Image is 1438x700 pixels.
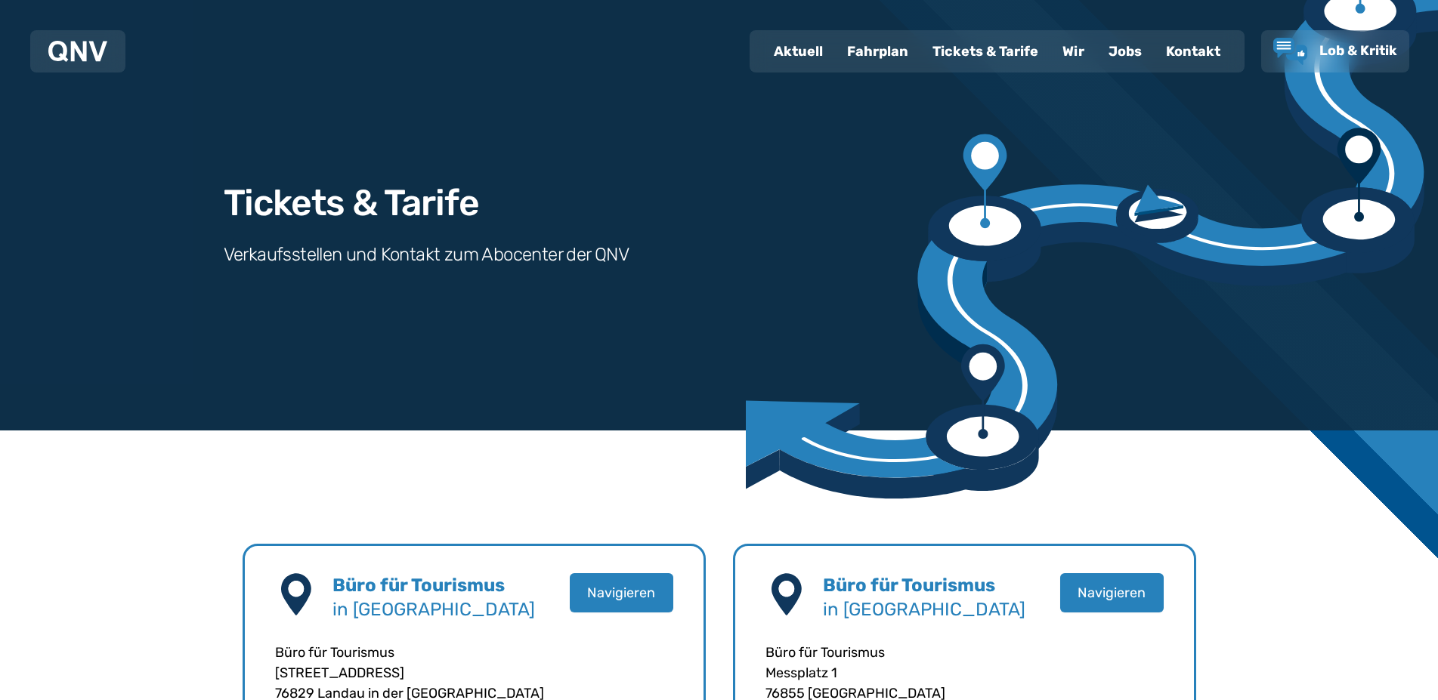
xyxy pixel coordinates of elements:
a: Fahrplan [835,32,920,71]
a: Kontakt [1154,32,1232,71]
h3: Verkaufsstellen und Kontakt zum Abocenter der QNV [224,242,629,267]
button: Navigieren [1060,573,1164,612]
a: Wir [1050,32,1096,71]
a: Aktuell [762,32,835,71]
a: Tickets & Tarife [920,32,1050,71]
a: Jobs [1096,32,1154,71]
p: in [GEOGRAPHIC_DATA] [823,597,1060,621]
b: Büro für Tourismus [332,575,505,596]
a: Lob & Kritik [1273,38,1397,65]
a: QNV Logo [48,36,107,66]
img: QNV Logo [48,41,107,62]
b: Büro für Tourismus [823,575,995,596]
span: Lob & Kritik [1319,42,1397,59]
p: in [GEOGRAPHIC_DATA] [332,597,570,621]
h1: Tickets & Tarife [224,185,479,221]
button: Navigieren [570,573,673,612]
